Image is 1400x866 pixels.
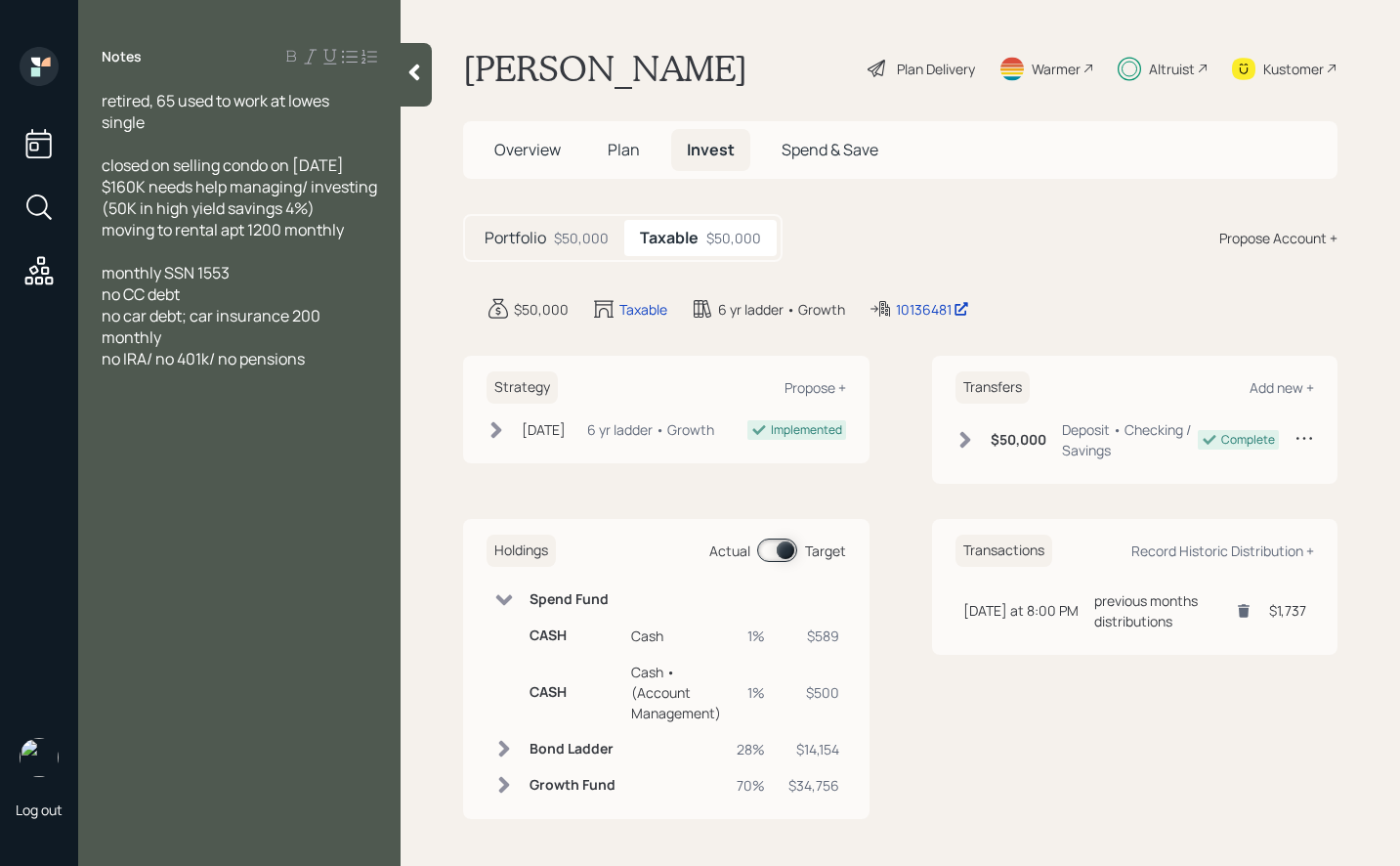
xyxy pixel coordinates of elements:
[896,299,969,320] div: 10136481
[785,378,846,397] div: Propose +
[788,682,839,703] div: $500
[530,741,615,758] h6: Bond Ladder
[530,777,615,794] h6: Growth Fund
[631,662,721,723] div: Cash • (Account Management)
[1094,590,1229,631] div: previous months distributions
[771,421,842,439] div: Implemented
[706,228,761,248] div: $50,000
[640,229,699,247] h5: Taxable
[955,535,1052,567] h6: Transactions
[737,682,765,703] div: 1%
[530,628,615,644] h6: CASH
[737,626,765,646] div: 1%
[687,139,735,160] span: Invest
[963,600,1079,621] div: [DATE] at 8:00 PM
[897,59,975,79] div: Plan Delivery
[587,419,714,440] div: 6 yr ladder • Growth
[1250,378,1314,397] div: Add new +
[955,371,1030,404] h6: Transfers
[1221,431,1275,449] div: Complete
[1032,59,1081,79] div: Warmer
[608,139,640,160] span: Plan
[1062,419,1199,460] div: Deposit • Checking / Savings
[554,228,609,248] div: $50,000
[619,299,667,320] div: Taxable
[788,775,839,796] div: $34,756
[631,626,721,646] div: Cash
[102,154,380,240] span: closed on selling condo on [DATE] $160K needs help managing/ investing (50K in high yield savings...
[737,775,765,796] div: 70%
[1149,59,1195,79] div: Altruist
[1263,59,1324,79] div: Kustomer
[522,419,566,440] div: [DATE]
[463,47,747,90] h1: [PERSON_NAME]
[718,299,845,320] div: 6 yr ladder • Growth
[782,139,878,160] span: Spend & Save
[20,738,59,777] img: aleksandra-headshot.png
[788,626,839,646] div: $589
[16,801,63,819] div: Log out
[494,139,561,160] span: Overview
[102,262,323,369] span: monthly SSN 1553 no CC debt no car debt; car insurance 200 monthly no IRA/ no 401k/ no pensions
[485,229,546,247] h5: Portfolio
[102,90,329,133] span: retired, 65 used to work at lowes single
[530,591,615,608] h6: Spend Fund
[487,535,556,567] h6: Holdings
[788,739,839,759] div: $14,154
[709,541,750,561] div: Actual
[1219,228,1337,248] div: Propose Account +
[514,299,569,320] div: $50,000
[805,541,846,561] div: Target
[487,371,558,404] h6: Strategy
[530,684,615,701] h6: CASH
[991,432,1046,449] h6: $50,000
[1269,600,1306,621] div: $1,737
[102,47,142,66] label: Notes
[737,739,765,759] div: 28%
[1131,541,1314,560] div: Record Historic Distribution +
